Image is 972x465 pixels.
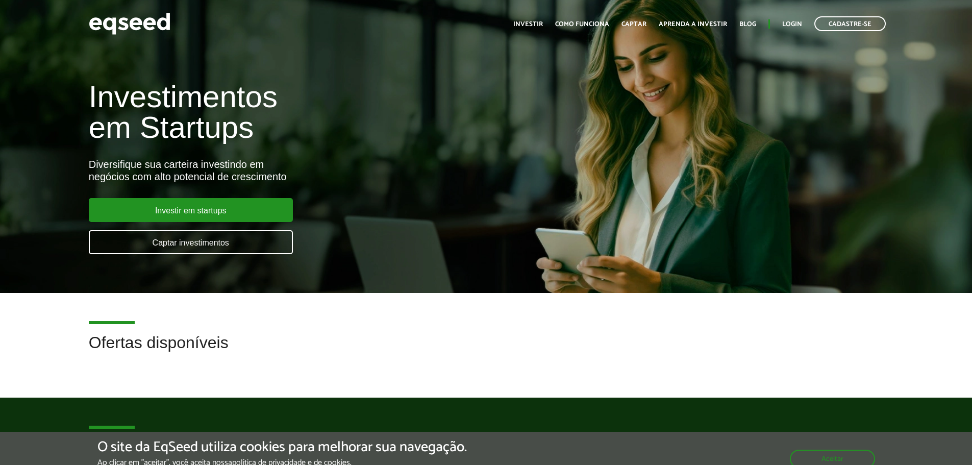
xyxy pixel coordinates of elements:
[659,21,727,28] a: Aprenda a investir
[782,21,802,28] a: Login
[89,198,293,222] a: Investir em startups
[89,10,170,37] img: EqSeed
[739,21,756,28] a: Blog
[89,334,884,367] h2: Ofertas disponíveis
[555,21,609,28] a: Como funciona
[89,82,560,143] h1: Investimentos em Startups
[513,21,543,28] a: Investir
[814,16,886,31] a: Cadastre-se
[89,230,293,254] a: Captar investimentos
[89,158,560,183] div: Diversifique sua carteira investindo em negócios com alto potencial de crescimento
[621,21,646,28] a: Captar
[97,439,467,455] h5: O site da EqSeed utiliza cookies para melhorar sua navegação.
